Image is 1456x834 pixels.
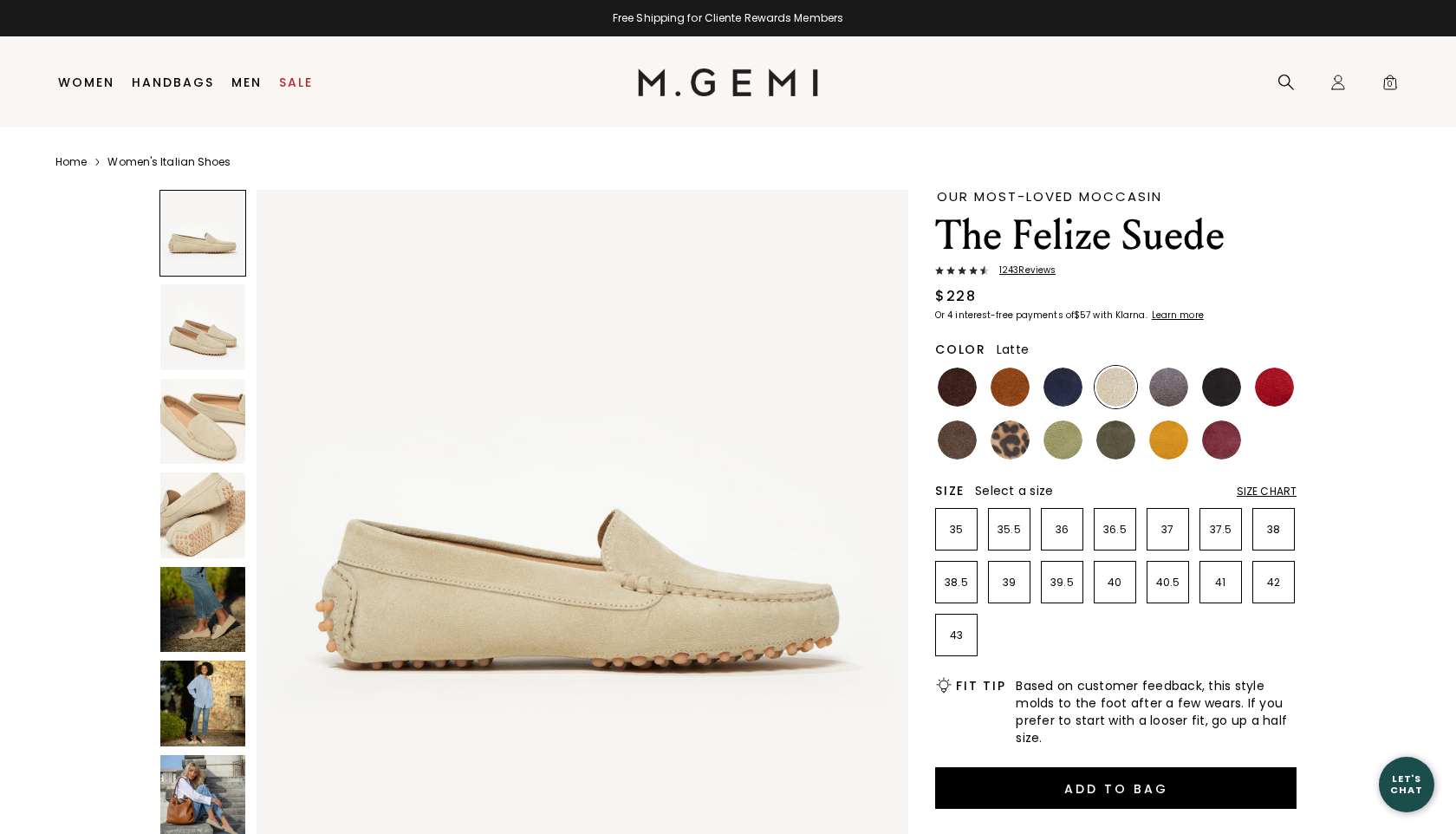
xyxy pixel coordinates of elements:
h1: The Felize Suede [935,212,1297,260]
img: Pistachio [1043,420,1082,459]
span: 1243 Review s [989,265,1056,276]
p: 42 [1253,576,1294,590]
span: Latte [997,341,1029,358]
p: 36 [1042,523,1082,537]
klarna-placement-style-cta: Learn more [1152,309,1204,322]
a: Men [231,75,262,89]
p: 40 [1095,576,1135,590]
img: Sunset Red [1255,368,1294,407]
p: 35 [936,523,977,537]
klarna-placement-style-body: Or 4 interest-free payments of [935,309,1074,322]
img: Saddle [991,368,1030,407]
img: Olive [1096,420,1135,459]
h2: Size [935,484,965,498]
div: Our Most-Loved Moccasin [937,190,1297,203]
a: 1243Reviews [935,265,1297,279]
button: Add to Bag [935,767,1297,809]
div: Let's Chat [1379,773,1434,795]
h2: Fit Tip [956,679,1005,693]
p: 38.5 [936,576,977,590]
a: Women [58,75,114,89]
img: Sunflower [1149,420,1188,459]
span: Based on customer feedback, this style molds to the foot after a few wears. If you prefer to star... [1016,677,1297,746]
span: 0 [1381,77,1399,94]
klarna-placement-style-amount: $57 [1074,309,1090,322]
p: 40.5 [1147,576,1188,590]
a: Learn more [1150,310,1204,321]
img: Black [1202,368,1241,407]
a: Sale [279,75,313,89]
klarna-placement-style-body: with Klarna [1093,309,1149,322]
img: Mushroom [938,420,977,459]
img: The Felize Suede [160,379,245,464]
img: Midnight Blue [1043,368,1082,407]
div: Size Chart [1237,485,1297,498]
img: Gray [1149,368,1188,407]
p: 35.5 [989,523,1030,537]
img: Burgundy [1202,420,1241,459]
a: Women's Italian Shoes [107,155,231,169]
a: Handbags [132,75,214,89]
p: 39.5 [1042,576,1082,590]
p: 43 [936,629,977,642]
span: Select a size [975,482,1053,499]
img: M.Gemi [638,68,819,96]
p: 41 [1200,576,1241,590]
img: The Felize Suede [160,661,245,746]
h2: Color [935,342,986,356]
p: 38 [1253,523,1294,537]
p: 36.5 [1095,523,1135,537]
p: 39 [989,576,1030,590]
p: 37 [1147,523,1188,537]
img: Chocolate [938,368,977,407]
img: Latte [1096,368,1135,407]
img: The Felize Suede [160,472,245,557]
div: $228 [935,286,976,307]
img: The Felize Suede [160,567,245,652]
img: The Felize Suede [160,284,245,369]
a: Home [55,155,87,169]
p: 37.5 [1200,523,1241,537]
img: Leopard Print [991,420,1030,459]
